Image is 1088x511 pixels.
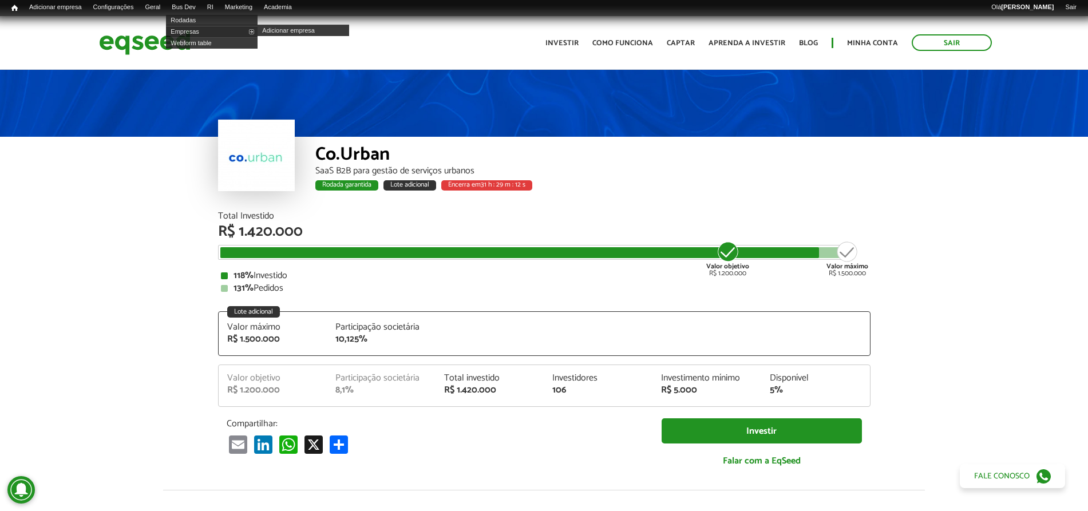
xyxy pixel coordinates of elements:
p: Compartilhar: [227,418,644,429]
a: Início [6,3,23,14]
div: R$ 5.000 [661,386,753,395]
a: Minha conta [847,39,898,47]
div: Investidores [552,374,644,383]
div: R$ 1.420.000 [444,386,536,395]
a: Investir [662,418,862,444]
div: Participação societária [335,374,427,383]
div: Lote adicional [383,180,436,191]
div: R$ 1.200.000 [227,386,319,395]
strong: Valor objetivo [706,261,749,272]
a: Olá[PERSON_NAME] [986,3,1059,12]
strong: [PERSON_NAME] [1001,3,1054,10]
a: Fale conosco [960,464,1065,488]
strong: 131% [234,280,254,296]
div: R$ 1.500.000 [227,335,319,344]
div: Lote adicional [227,306,280,318]
div: 5% [770,386,861,395]
div: Participação societária [335,323,427,332]
a: Rodadas [166,14,258,26]
div: SaaS B2B para gestão de serviços urbanos [315,167,871,176]
a: WhatsApp [277,435,300,454]
div: R$ 1.500.000 [826,240,868,277]
div: Disponível [770,374,861,383]
div: Total Investido [218,212,871,221]
a: LinkedIn [252,435,275,454]
a: RI [201,3,219,12]
div: Investido [221,271,868,280]
img: EqSeed [99,27,191,58]
a: Bus Dev [166,3,201,12]
a: Investir [545,39,579,47]
div: 10,125% [335,335,427,344]
a: Compartilhar [327,435,350,454]
div: Valor objetivo [227,374,319,383]
a: Geral [139,3,166,12]
div: R$ 1.420.000 [218,224,871,239]
a: Sair [912,34,992,51]
div: 8,1% [335,386,427,395]
a: Falar com a EqSeed [662,449,862,473]
a: Aprenda a investir [709,39,785,47]
div: Total investido [444,374,536,383]
div: Investimento mínimo [661,374,753,383]
a: Configurações [88,3,140,12]
span: 31 h : 29 m : 12 s [481,179,525,190]
div: Rodada garantida [315,180,378,191]
a: Adicionar empresa [23,3,88,12]
a: Email [227,435,250,454]
a: Captar [667,39,695,47]
a: X [302,435,325,454]
a: Blog [799,39,818,47]
a: Como funciona [592,39,653,47]
div: R$ 1.200.000 [706,240,749,277]
strong: Valor máximo [826,261,868,272]
div: 106 [552,386,644,395]
div: Co.Urban [315,145,871,167]
a: Academia [258,3,298,12]
span: Início [11,4,18,12]
div: Encerra em [441,180,532,191]
strong: 118% [234,268,254,283]
a: Sair [1059,3,1082,12]
div: Valor máximo [227,323,319,332]
div: Pedidos [221,284,868,293]
a: Marketing [219,3,258,12]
